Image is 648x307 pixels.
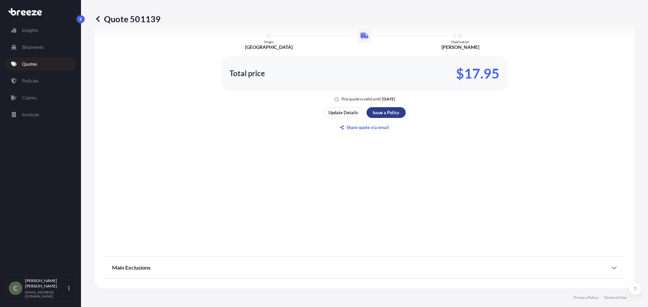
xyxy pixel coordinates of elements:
p: Insights [22,27,38,34]
p: [DATE] [382,96,395,102]
a: Terms of Use [604,295,626,300]
p: Quote 501139 [94,13,161,24]
button: Share quote via email [324,122,406,133]
button: Issue a Policy [367,107,406,118]
p: Update Details [328,109,358,116]
p: Issue a Policy [373,109,399,116]
a: Claims [6,91,75,104]
p: Policies [22,78,38,84]
p: Origin [264,40,274,44]
p: Share quote via email [347,124,389,131]
p: $17.95 [456,68,500,79]
p: [EMAIL_ADDRESS][DOMAIN_NAME] [25,290,67,298]
a: Shipments [6,40,75,54]
p: Shipments [22,44,44,51]
a: Privacy Policy [574,295,598,300]
p: Invoices [22,111,39,118]
p: Destination [451,40,469,44]
a: Insights [6,24,75,37]
a: Invoices [6,108,75,121]
a: Quotes [6,57,75,71]
p: Total price [230,70,265,77]
p: Quotes [22,61,37,67]
p: [PERSON_NAME] [441,44,479,51]
span: Main Exclusions [112,264,151,271]
button: Update Details [324,107,363,118]
div: Main Exclusions [112,259,617,276]
a: Policies [6,74,75,88]
p: [GEOGRAPHIC_DATA] [245,44,293,51]
p: [PERSON_NAME] [PERSON_NAME] [25,278,67,289]
p: This quote is valid until [341,96,381,102]
span: C [13,285,18,291]
p: Claims [22,94,36,101]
